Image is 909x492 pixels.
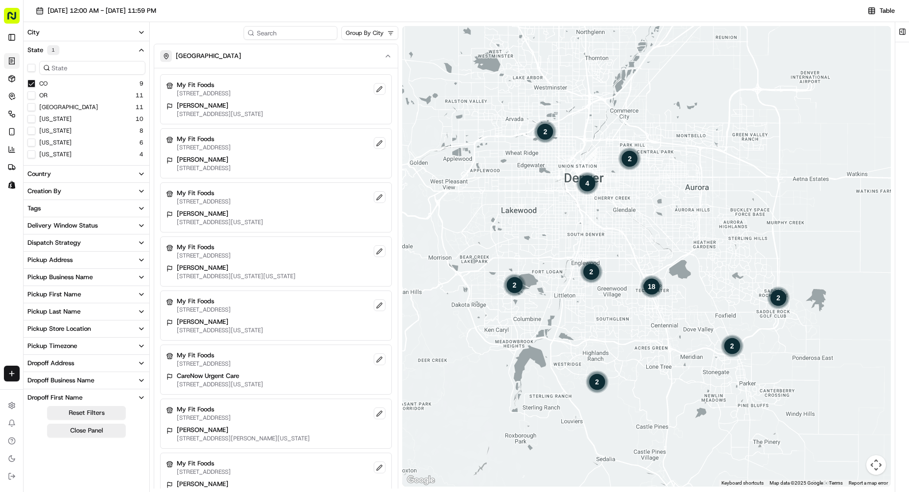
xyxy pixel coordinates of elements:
[405,474,437,487] a: Open this area in Google Maps (opens a new window)
[24,338,149,354] button: Pickup Timezone
[24,217,149,234] button: Delivery Window Status
[24,355,149,372] button: Dropoff Address
[177,101,263,110] p: [PERSON_NAME]
[93,143,158,152] span: API Documentation
[177,209,263,218] p: [PERSON_NAME]
[33,104,124,112] div: We're available if you need us!
[880,6,895,15] span: Table
[136,91,143,99] span: 11
[136,115,143,123] span: 10
[576,171,599,195] div: 2 routes. 0 pickups and 2 dropoffs.
[39,80,48,87] label: CO
[177,252,231,260] p: [STREET_ADDRESS]
[579,260,603,284] div: 2
[640,275,663,298] div: 18
[177,380,263,388] p: [STREET_ADDRESS][US_STATE]
[585,370,609,394] div: 1 route. 0 pickups and 1 dropoff.
[24,286,149,303] button: Pickup First Name
[39,150,72,158] label: [US_STATE]
[767,286,790,309] div: 1 route. 0 pickups and 1 dropoff.
[618,146,642,170] div: 2
[177,459,231,468] p: My Fit Foods
[139,150,143,158] span: 4
[136,103,143,111] span: 11
[28,307,81,316] div: Pickup Last Name
[24,166,149,182] button: Country
[39,91,48,99] label: OR
[177,405,231,414] p: My Fit Foods
[28,393,83,402] div: Dropoff First Name
[48,6,156,15] span: [DATE] 12:00 AM - [DATE] 11:59 PM
[47,424,126,437] button: Close Panel
[177,297,231,306] p: My Fit Foods
[28,28,40,37] div: City
[177,360,231,368] p: [STREET_ADDRESS]
[39,115,72,123] label: [US_STATE]
[10,94,28,112] img: 1736555255976-a54dd68f-1ca7-489b-9aae-adbdc363a1c4
[8,181,16,189] img: Shopify logo
[177,414,231,422] p: [STREET_ADDRESS]
[177,306,231,314] p: [STREET_ADDRESS]
[24,183,149,200] button: Creation By
[39,61,145,75] input: State
[24,252,149,268] button: Pickup Address
[28,342,77,350] div: Pickup Timezone
[139,127,143,135] span: 8
[24,24,149,41] button: City
[576,171,599,195] div: 4
[47,406,126,420] button: Reset Filters
[24,41,149,59] button: State1
[585,370,609,394] div: 2
[720,334,744,357] div: 2
[177,263,296,272] p: [PERSON_NAME]
[721,480,764,487] button: Keyboard shortcuts
[849,480,888,486] a: Report a map error
[177,272,296,280] p: [STREET_ADDRESS][US_STATE][US_STATE]
[177,164,231,172] p: [STREET_ADDRESS]
[177,155,231,164] p: [PERSON_NAME]
[177,326,263,334] p: [STREET_ADDRESS][US_STATE]
[139,139,143,146] span: 6
[39,103,98,111] label: [GEOGRAPHIC_DATA]
[720,334,744,357] div: 1 route. 0 pickups and 1 dropoff.
[31,4,161,18] button: [DATE] 12:00 AM - [DATE] 11:59 PM
[861,5,901,17] button: Table
[28,256,73,264] div: Pickup Address
[405,474,437,487] img: Google
[177,468,231,476] p: [STREET_ADDRESS]
[24,389,149,406] button: Dropoff First Name
[640,275,663,298] div: 9 routes. 18 pickups and 0 dropoffs.
[83,144,91,151] div: 💻
[28,45,59,55] div: State
[154,44,398,68] button: [GEOGRAPHIC_DATA]
[39,139,72,146] button: [US_STATE]
[24,372,149,389] button: Dropoff Business Name
[177,189,231,198] p: My Fit Foods
[24,320,149,337] button: Pickup Store Location
[28,273,93,282] div: Pickup Business Name
[28,187,61,196] div: Creation By
[69,166,119,174] a: Powered byPylon
[28,290,81,299] div: Pickup First Name
[534,119,557,143] div: 1 route. 0 pickups and 1 dropoff.
[177,218,263,226] p: [STREET_ADDRESS][US_STATE]
[503,273,526,296] div: 1 route. 0 pickups and 1 dropoff.
[10,39,179,55] p: Welcome 👋
[177,426,310,434] p: [PERSON_NAME]
[177,135,231,144] p: My Fit Foods
[618,146,642,170] div: 1 route. 0 pickups and 1 dropoff.
[176,52,241,60] p: [GEOGRAPHIC_DATA]
[10,144,18,151] div: 📗
[177,89,231,97] p: [STREET_ADDRESS]
[28,238,81,247] div: Dispatch Strategy
[28,170,51,178] div: Country
[177,110,263,118] p: [STREET_ADDRESS][US_STATE]
[28,359,74,368] div: Dropoff Address
[866,455,886,475] button: Map camera controls
[33,94,161,104] div: Start new chat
